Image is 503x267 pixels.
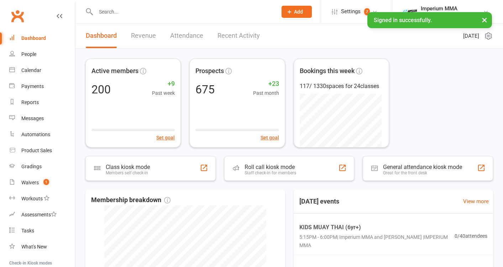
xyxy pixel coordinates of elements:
div: Calendar [21,67,41,73]
span: 7 [364,8,370,15]
span: Past week [152,89,175,97]
div: Imperium MMA [421,5,483,12]
div: People [21,51,36,57]
div: Tasks [21,228,34,233]
div: Class kiosk mode [106,164,150,170]
div: Payments [21,83,44,89]
span: +23 [253,79,279,89]
a: Workouts [9,191,75,207]
div: Reports [21,99,39,105]
a: Gradings [9,159,75,175]
a: Dashboard [86,24,117,48]
a: Attendance [170,24,203,48]
span: Membership breakdown [91,195,171,205]
a: Recent Activity [218,24,260,48]
div: Great for the front desk [383,170,462,175]
span: Signed in successfully. [374,17,432,24]
span: Active members [91,66,138,76]
button: Set goal [156,134,175,142]
span: Add [294,9,303,15]
span: +9 [152,79,175,89]
div: Imperium Mixed Martial Arts [421,12,483,18]
a: Messages [9,111,75,127]
a: Reports [9,94,75,111]
div: 117 / 1330 spaces for 24 classes [300,82,383,91]
a: View more [463,197,489,206]
div: Automations [21,132,50,137]
div: Staff check-in for members [245,170,296,175]
div: Dashboard [21,35,46,41]
button: × [478,12,491,27]
span: Bookings this week [300,66,355,76]
input: Search... [94,7,272,17]
div: 675 [195,84,215,95]
a: What's New [9,239,75,255]
a: Calendar [9,62,75,78]
div: Waivers [21,180,39,185]
div: Roll call kiosk mode [245,164,296,170]
a: Clubworx [9,7,26,25]
div: Gradings [21,164,42,169]
div: Product Sales [21,148,52,153]
span: [DATE] [463,32,479,40]
a: Dashboard [9,30,75,46]
span: 0 / 40 attendees [455,232,487,240]
a: People [9,46,75,62]
span: Past month [253,89,279,97]
a: Tasks [9,223,75,239]
span: 1 [43,179,49,185]
div: 200 [91,84,111,95]
a: Assessments [9,207,75,223]
a: Product Sales [9,143,75,159]
span: KIDS MUAY THAI (6yr+) [299,223,455,232]
div: What's New [21,244,47,250]
div: Members self check-in [106,170,150,175]
a: Automations [9,127,75,143]
div: Messages [21,115,44,121]
button: Set goal [261,134,279,142]
span: 5:15PM - 6:00PM | Imperium MMA and [PERSON_NAME] | IMPERIUM MMA [299,233,455,249]
span: Prospects [195,66,224,76]
h3: [DATE] events [294,195,345,208]
div: Assessments [21,212,57,217]
div: Workouts [21,196,43,201]
button: Add [282,6,312,18]
a: Payments [9,78,75,94]
img: thumb_image1639376871.png [403,5,417,19]
span: Settings [341,4,361,20]
a: Waivers 1 [9,175,75,191]
a: Revenue [131,24,156,48]
div: General attendance kiosk mode [383,164,462,170]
